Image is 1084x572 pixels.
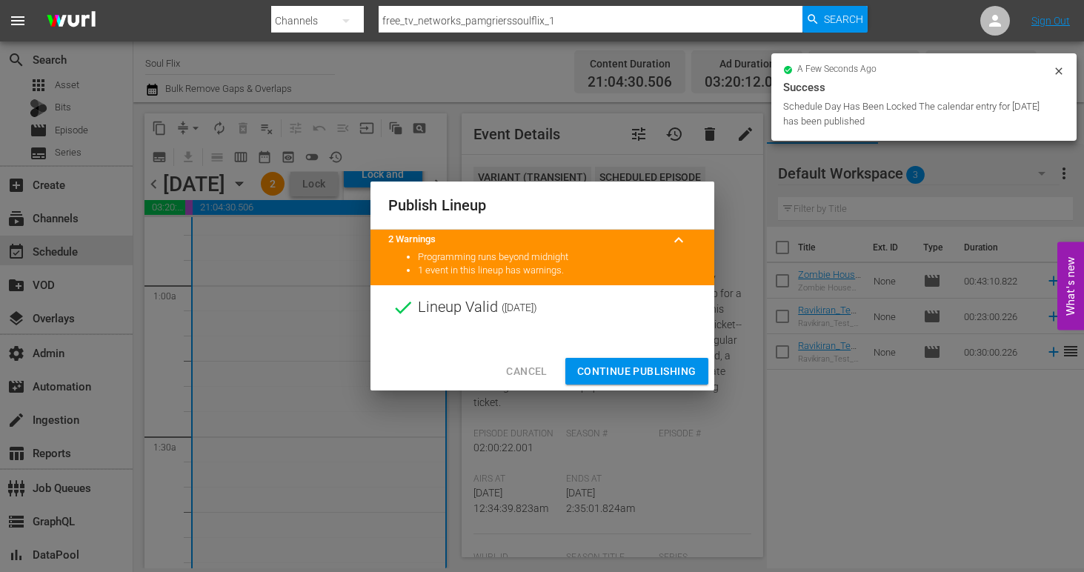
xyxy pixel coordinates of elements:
span: Cancel [506,362,547,381]
li: 1 event in this lineup has warnings. [418,264,696,278]
li: Programming runs beyond midnight [418,250,696,265]
span: a few seconds ago [797,64,877,76]
div: Success [783,79,1065,96]
button: Open Feedback Widget [1057,242,1084,330]
div: Lineup Valid [370,285,714,330]
img: ans4CAIJ8jUAAAAAAAAAAAAAAAAAAAAAAAAgQb4GAAAAAAAAAAAAAAAAAAAAAAAAJMjXAAAAAAAAAAAAAAAAAAAAAAAAgAT5G... [36,4,107,39]
button: Continue Publishing [565,358,708,385]
span: keyboard_arrow_up [670,231,688,249]
button: keyboard_arrow_up [661,222,696,258]
h2: Publish Lineup [388,193,696,217]
title: 2 Warnings [388,233,661,247]
button: Cancel [494,358,559,385]
a: Sign Out [1031,15,1070,27]
span: Continue Publishing [577,362,696,381]
span: ( [DATE] ) [502,296,537,319]
div: Schedule Day Has Been Locked The calendar entry for [DATE] has been published [783,99,1049,129]
span: Search [824,6,863,33]
span: menu [9,12,27,30]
